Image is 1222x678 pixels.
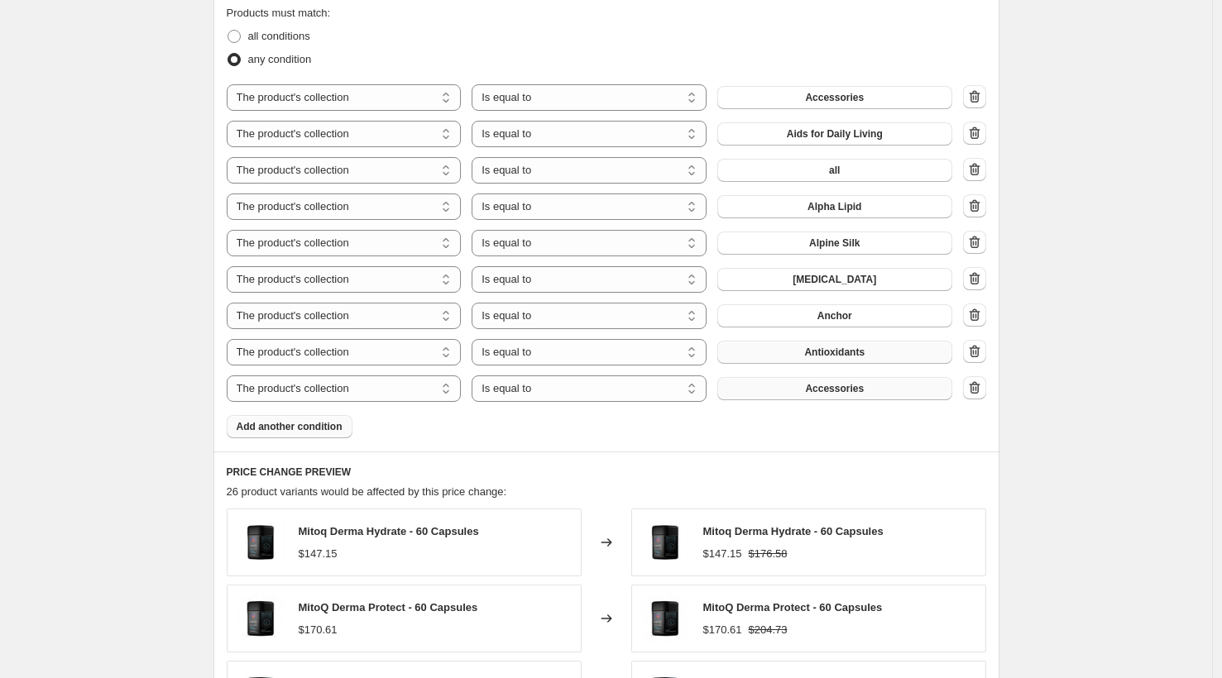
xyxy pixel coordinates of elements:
img: MitoQDerma_Hydrate_80x.jpg [236,594,285,643]
h6: PRICE CHANGE PREVIEW [227,466,986,479]
button: all [717,159,952,182]
span: Mitoq Derma Hydrate - 60 Capsules [299,525,479,537]
span: Products must match: [227,7,331,19]
button: Antioxidants [717,341,952,364]
button: Accessories [717,86,952,109]
div: $147.15 [299,546,338,562]
button: Add another condition [227,415,352,438]
span: MitoQ Derma Protect - 60 Capsules [299,601,478,614]
span: Antioxidants [804,346,865,359]
button: Anchor [717,304,952,327]
span: MitoQ Derma Protect - 60 Capsules [703,601,883,614]
button: Aids for Daily Living [717,122,952,146]
span: Aids for Daily Living [787,127,883,141]
span: Accessories [805,382,864,395]
button: Alpine Silk [717,232,952,255]
strike: $204.73 [749,622,788,638]
span: [MEDICAL_DATA] [793,273,876,286]
span: Mitoq Derma Hydrate - 60 Capsules [703,525,884,537]
button: Accessories [717,377,952,400]
span: Alpine Silk [809,236,860,250]
span: all conditions [248,30,310,42]
span: any condition [248,53,312,65]
img: MitoQDerma_Hydrate_80x.jpg [640,594,690,643]
button: Alpha Lipid [717,195,952,218]
span: all [829,164,840,177]
span: Accessories [805,91,864,104]
img: MitoqDermaHydrate60c-0.34kg_80x.webp [640,518,690,567]
div: $170.61 [299,622,338,638]
span: Add another condition [237,420,343,433]
img: MitoqDermaHydrate60c-0.34kg_80x.webp [236,518,285,567]
span: Alpha Lipid [807,200,861,213]
strike: $176.58 [749,546,788,562]
button: Amino Acids [717,268,952,291]
div: $170.61 [703,622,742,638]
div: $147.15 [703,546,742,562]
span: 26 product variants would be affected by this price change: [227,485,507,498]
span: Anchor [817,309,852,322]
